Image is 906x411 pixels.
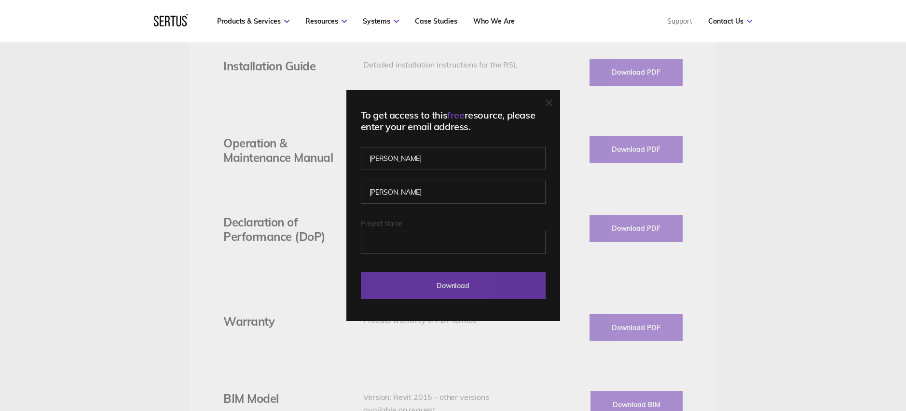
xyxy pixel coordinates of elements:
[363,17,399,26] a: Systems
[217,17,289,26] a: Products & Services
[473,17,515,26] a: Who We Are
[361,109,546,133] div: To get access to this resource, please enter your email address.
[361,272,546,299] input: Download
[305,17,347,26] a: Resources
[361,181,546,204] input: Last name*
[361,147,546,170] input: First name*
[447,109,464,121] span: free
[361,219,403,228] span: Project Name
[708,17,752,26] a: Contact Us
[667,17,692,26] a: Support
[415,17,457,26] a: Case Studies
